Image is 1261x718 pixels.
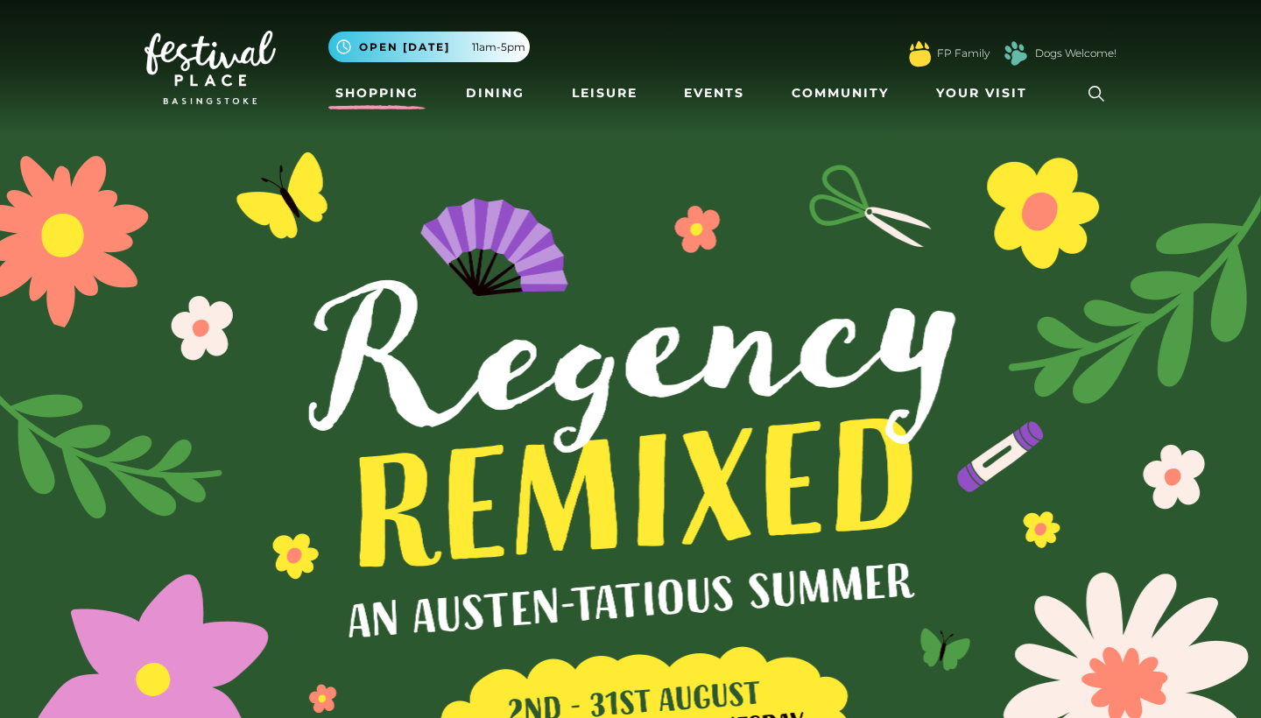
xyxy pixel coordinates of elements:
a: Your Visit [929,77,1043,109]
span: Open [DATE] [359,39,450,55]
a: Community [785,77,896,109]
span: 11am-5pm [472,39,525,55]
button: Open [DATE] 11am-5pm [328,32,530,62]
a: Leisure [565,77,645,109]
a: Shopping [328,77,426,109]
img: Festival Place Logo [144,31,276,104]
a: Dogs Welcome! [1035,46,1117,61]
a: Dining [459,77,532,109]
a: FP Family [937,46,990,61]
a: Events [677,77,751,109]
span: Your Visit [936,84,1027,102]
